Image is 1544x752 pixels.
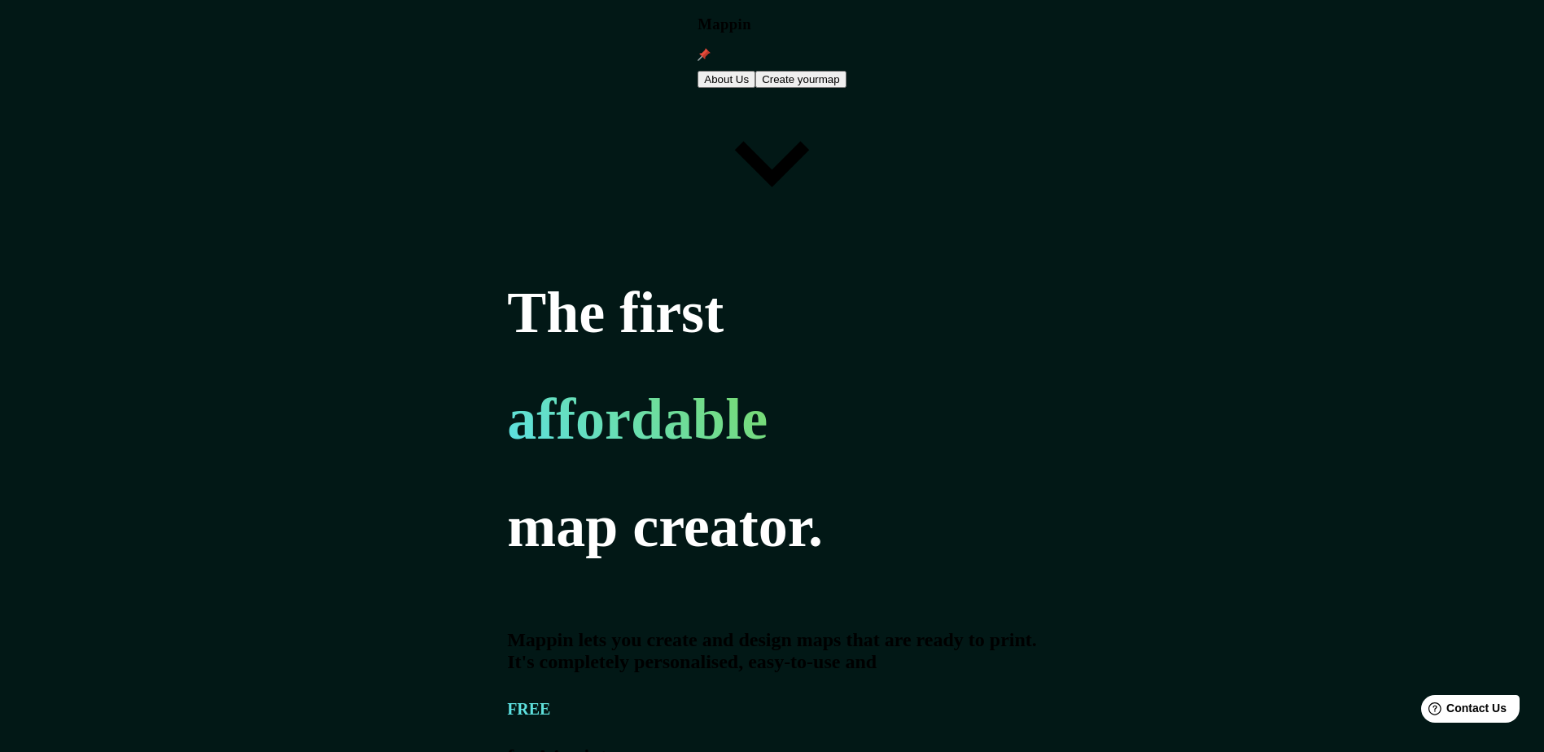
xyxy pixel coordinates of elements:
h3: Mappin [698,15,846,33]
h5: FREE [507,700,1037,719]
iframe: Help widget launcher [1399,689,1526,734]
button: Create yourmap [755,71,846,88]
button: About Us [698,71,755,88]
h1: The first map creator. [507,279,823,573]
img: mappin-pin [698,48,711,61]
h1: affordable [507,386,823,453]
